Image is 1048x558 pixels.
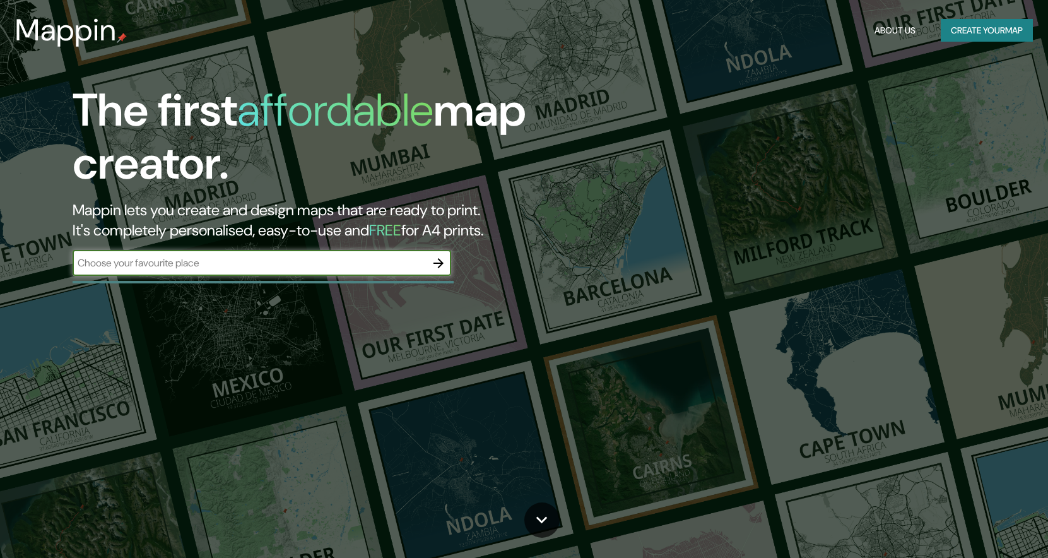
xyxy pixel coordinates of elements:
button: Create yourmap [941,19,1033,42]
button: About Us [869,19,921,42]
img: mappin-pin [117,33,127,43]
h5: FREE [369,220,401,240]
h1: affordable [237,81,433,139]
h2: Mappin lets you create and design maps that are ready to print. It's completely personalised, eas... [73,200,597,240]
h1: The first map creator. [73,84,597,200]
h3: Mappin [15,13,117,48]
input: Choose your favourite place [73,256,426,270]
